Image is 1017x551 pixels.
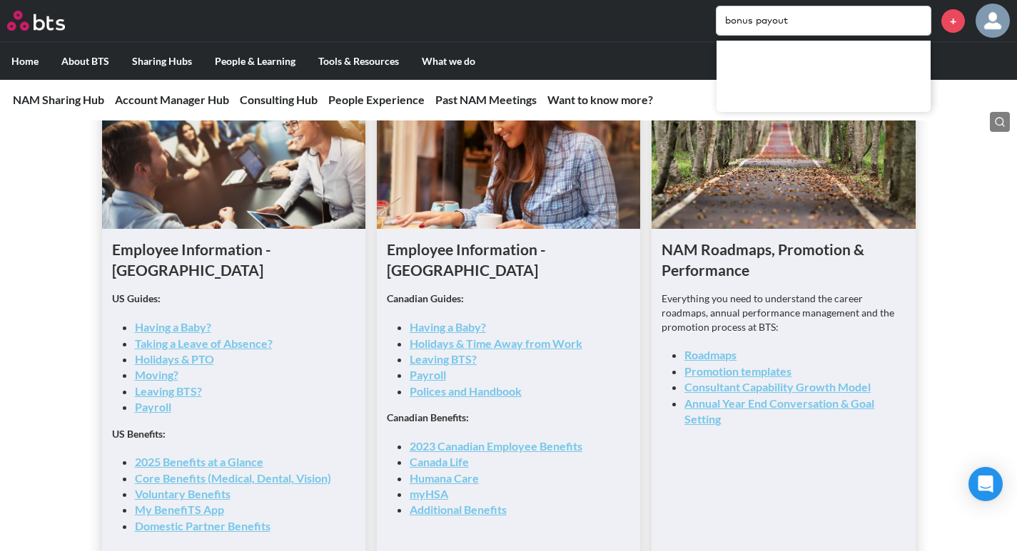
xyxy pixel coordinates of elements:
img: Susy Bobenrieth [976,4,1010,38]
a: Go home [7,11,91,31]
a: Holidays & PTO [135,352,214,366]
a: Leaving BTS? [410,352,477,366]
a: Roadmaps [684,348,737,361]
a: Holidays & Time Away from Work [410,336,582,350]
label: Sharing Hubs [121,43,203,80]
a: Having a Baby? [410,320,486,334]
a: Annual Year End Conversation & Goal Setting [684,396,874,426]
a: NAM Sharing Hub [13,93,104,106]
label: Tools & Resources [307,43,410,80]
a: Past NAM Meetings [435,93,537,106]
a: 2023 Canadian Employee Benefits [410,439,582,453]
strong: US Benefits: [112,428,166,440]
a: Account Manager Hub [115,93,229,106]
p: Everything you need to understand the career roadmaps, annual performance management and the prom... [662,292,905,334]
a: Polices and Handbook [410,384,522,398]
a: Taking a Leave of Absence? [135,336,273,350]
h1: NAM Roadmaps, Promotion & Performance [662,239,905,281]
a: Consulting Hub [240,93,318,106]
a: Leaving BTS? [135,384,202,398]
a: Humana Care [410,471,479,485]
strong: Canadian Benefits: [387,411,469,423]
strong: US Guides: [112,292,161,304]
label: About BTS [50,43,121,80]
div: Open Intercom Messenger [968,467,1003,501]
a: Additional Benefits [410,503,507,516]
a: Voluntary Benefits [135,487,231,500]
a: People Experience [328,93,425,106]
a: Domestic Partner Benefits [135,519,270,532]
a: myHSA [410,487,448,500]
a: Profile [976,4,1010,38]
h1: Employee Information - [GEOGRAPHIC_DATA] [112,239,355,281]
a: Promotion templates [684,364,791,378]
a: Consultant Capability Growth Model [684,380,871,393]
a: Moving? [135,368,178,381]
img: BTS Logo [7,11,65,31]
label: What we do [410,43,487,80]
a: Payroll [135,400,171,413]
a: Having a Baby? [135,320,211,334]
h1: Employee Information - [GEOGRAPHIC_DATA] [387,239,630,281]
strong: Canadian Guides: [387,292,464,304]
a: Canada Life [410,455,469,468]
a: Payroll [410,368,446,381]
a: + [941,9,965,33]
a: Core Benefits (Medical, Dental, Vision) [135,471,331,485]
a: Want to know more? [547,93,653,106]
a: 2025 Benefits at a Glance [135,455,263,468]
a: My BenefiTS App [135,503,224,516]
label: People & Learning [203,43,307,80]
